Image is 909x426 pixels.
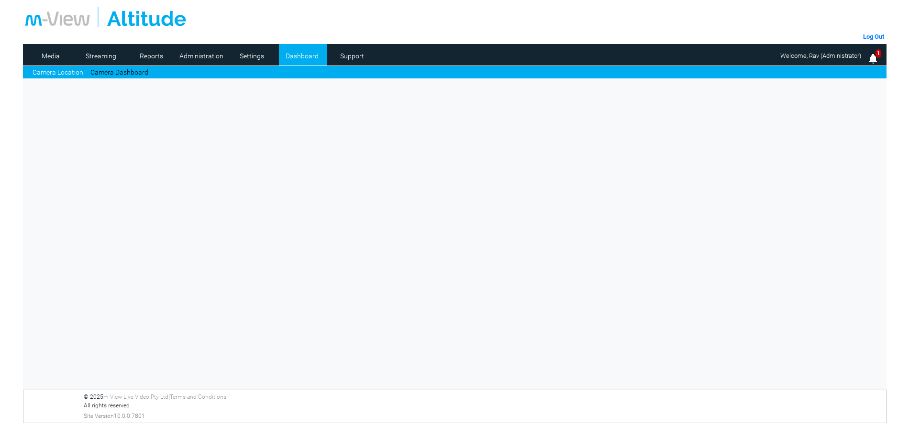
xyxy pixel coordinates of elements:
div: Site Version [84,412,884,420]
a: Support [329,49,376,63]
div: © 2025 | All rights reserved [84,393,884,420]
a: Terms and Conditions [170,393,226,400]
span: 10.0.0.7801 [114,412,145,420]
a: Camera Dashboard [90,67,148,77]
a: Reports [128,49,175,63]
span: 1 [876,49,881,58]
a: Dashboard [279,49,325,63]
span: Welcome, Rav (Administrator) [780,52,861,59]
a: Settings [229,49,275,63]
a: Administration [178,49,225,63]
a: Camera Location [33,67,83,77]
img: bell25.png [867,53,879,65]
a: Media [28,49,74,63]
a: Log Out [863,33,884,40]
a: m-View Live Video Pty Ltd [103,393,168,400]
a: Streaming [78,49,124,63]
